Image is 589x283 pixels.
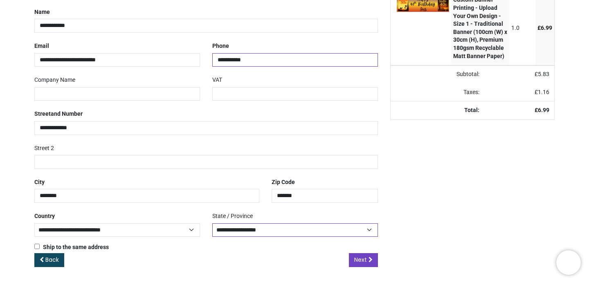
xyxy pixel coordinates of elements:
span: Next [354,256,367,264]
a: Next [349,253,378,267]
span: 6.99 [541,25,552,31]
td: Subtotal: [391,65,484,83]
div: 1.0 [511,24,534,32]
span: £ [535,71,549,77]
label: Email [34,39,49,53]
iframe: Brevo live chat [556,250,581,275]
label: City [34,175,45,189]
input: Ship to the same address [34,244,40,249]
span: £ [535,89,549,95]
span: 6.99 [538,107,549,113]
span: 1.16 [538,89,549,95]
span: Back [45,256,59,264]
label: Phone [212,39,229,53]
label: State / Province [212,209,253,223]
label: Street 2 [34,141,54,155]
span: £ [537,25,552,31]
span: and Number [51,110,83,117]
label: Street [34,107,83,121]
label: VAT [212,73,222,87]
td: Taxes: [391,83,484,101]
label: Country [34,209,55,223]
label: Zip Code [272,175,295,189]
span: 5.83 [538,71,549,77]
a: Back [34,253,64,267]
label: Ship to the same address [34,243,109,252]
label: Company Name [34,73,75,87]
strong: £ [535,107,549,113]
label: Name [34,5,50,19]
strong: Total: [464,107,479,113]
